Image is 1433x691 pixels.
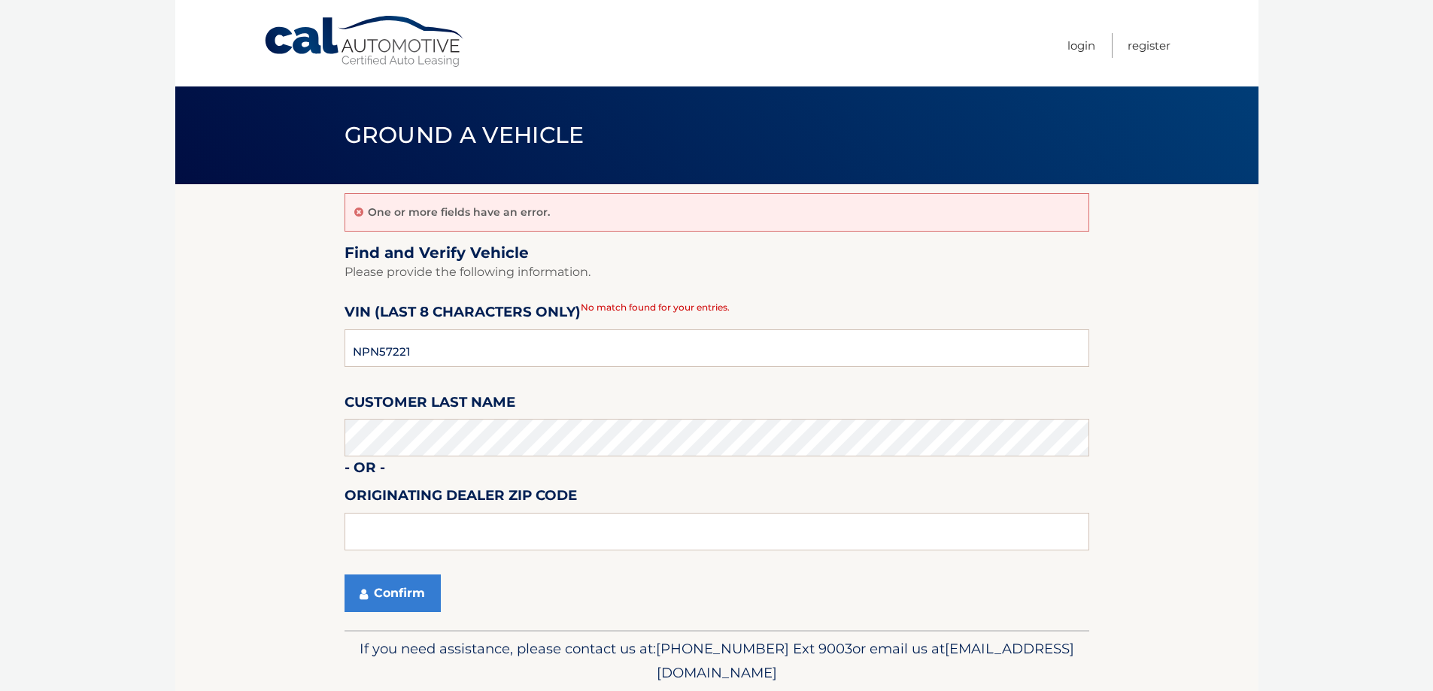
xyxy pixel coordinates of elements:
[345,456,385,484] label: - or -
[657,640,1074,681] span: [EMAIL_ADDRESS][DOMAIN_NAME]
[345,574,441,612] button: Confirm
[1067,33,1095,58] a: Login
[263,15,466,68] a: Cal Automotive
[345,391,515,419] label: Customer Last Name
[345,484,577,512] label: Originating Dealer Zip Code
[345,301,581,329] label: VIN (last 8 characters only)
[581,302,730,313] span: No match found for your entries.
[345,244,1089,262] h2: Find and Verify Vehicle
[1128,33,1170,58] a: Register
[345,121,584,149] span: Ground a Vehicle
[656,640,852,657] span: [PHONE_NUMBER] Ext 9003
[354,637,1079,685] p: If you need assistance, please contact us at: or email us at
[368,205,550,219] p: One or more fields have an error.
[345,262,1089,283] p: Please provide the following information.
